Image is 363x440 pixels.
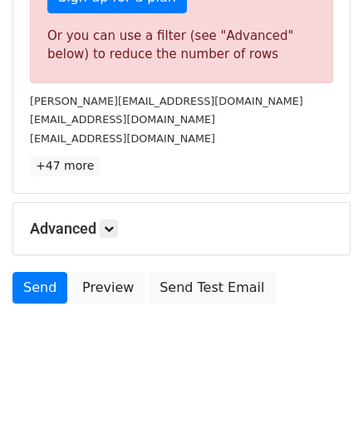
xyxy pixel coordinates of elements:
div: Or you can use a filter (see "Advanced" below) to reduce the number of rows [47,27,316,64]
small: [EMAIL_ADDRESS][DOMAIN_NAME] [30,132,215,145]
a: Preview [71,272,145,304]
a: +47 more [30,156,100,176]
h5: Advanced [30,220,333,238]
a: Send [12,272,67,304]
iframe: Chat Widget [280,360,363,440]
small: [EMAIL_ADDRESS][DOMAIN_NAME] [30,113,215,126]
small: [PERSON_NAME][EMAIL_ADDRESS][DOMAIN_NAME] [30,95,303,107]
a: Send Test Email [149,272,275,304]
